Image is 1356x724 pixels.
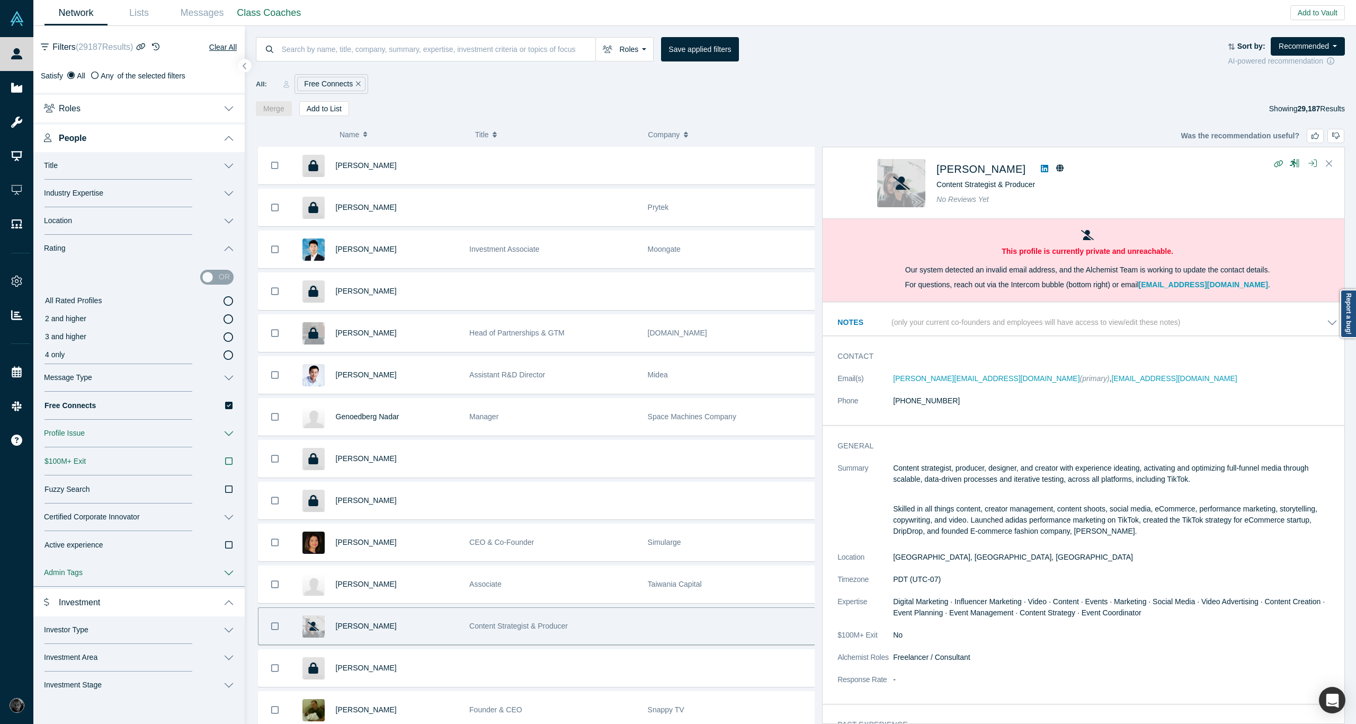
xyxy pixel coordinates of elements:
[469,370,545,379] span: Assistant R&D Director
[258,440,291,477] button: Bookmark
[44,681,102,690] span: Investment Stage
[302,699,325,721] img: Mike Folgner's Profile Image
[893,552,1337,563] dd: [GEOGRAPHIC_DATA], [GEOGRAPHIC_DATA], [GEOGRAPHIC_DATA]
[648,412,736,421] span: Space Machines Company
[469,580,502,588] span: Associate
[44,400,96,411] span: Free Connects
[475,123,637,146] button: Title
[336,538,397,546] span: [PERSON_NAME]
[336,287,397,295] a: [PERSON_NAME]
[837,351,1323,362] h3: Contact
[234,1,305,25] a: Class Coaches
[258,524,291,561] button: Bookmark
[77,72,85,80] span: All
[648,580,702,588] span: Taiwania Capital
[258,273,291,310] button: Bookmark
[258,231,291,268] button: Bookmark
[258,147,291,184] button: Bookmark
[893,373,1337,384] dd: ,
[837,652,893,674] dt: Alchemist Roles
[302,364,325,386] img: Xin Yan's Profile Image
[45,350,65,359] span: 4 only
[52,41,133,54] span: Filters
[44,625,88,634] span: Investor Type
[44,429,85,438] span: Profile Issue
[336,622,397,630] span: [PERSON_NAME]
[837,463,893,552] dt: Summary
[44,484,90,495] span: Fuzzy Search
[336,664,397,672] span: [PERSON_NAME]
[10,698,24,713] img: Rami C.'s Account
[1271,37,1345,56] button: Recommended
[33,587,245,616] button: Investment
[893,504,1337,537] p: Skilled in all things content, creator management, content shoots, social media, eCommerce, perfo...
[76,42,133,51] span: ( 29187 Results)
[648,123,810,146] button: Company
[837,317,1337,328] button: Notes (only your current co-founders and employees will have access to view/edit these notes)
[469,622,568,630] span: Content Strategist & Producer
[302,573,325,596] img: Yu Han Yen's Profile Image
[302,406,325,428] img: Genoedberg Nadar's Profile Image
[336,580,397,588] a: [PERSON_NAME]
[258,399,291,435] button: Bookmark
[297,77,365,91] div: Free Connects
[33,420,245,447] button: Profile Issue
[837,674,893,696] dt: Response Rate
[336,705,397,714] a: [PERSON_NAME]
[837,317,889,328] h3: Notes
[1139,280,1268,289] a: [EMAIL_ADDRESS][DOMAIN_NAME]
[891,318,1181,327] p: (only your current co-founders and employees will have access to view/edit these notes)
[936,163,1025,175] a: [PERSON_NAME]
[256,101,292,116] button: Merge
[44,653,97,662] span: Investment Area
[893,674,1337,685] dd: -
[837,264,1337,276] p: Our system detected an invalid email address, and the Alchemist Team is working to update the con...
[893,630,1337,641] dd: No
[340,123,464,146] button: Name
[661,37,738,61] button: Save applied filters
[595,37,654,61] button: Roles
[893,652,1337,663] dd: Freelancer / Consultant
[41,70,237,82] div: Satisfy of the selected filters
[336,454,397,463] a: [PERSON_NAME]
[44,568,83,577] span: Admin Tags
[281,37,596,61] input: Search by name, title, company, summary, expertise, investment criteria or topics of focus
[33,93,245,122] button: Roles
[336,370,397,379] span: [PERSON_NAME]
[44,513,140,522] span: Certified Corporate Innovator
[475,123,489,146] span: Title
[44,456,86,467] span: $100M+ Exit
[336,329,397,337] a: [PERSON_NAME]
[893,396,960,405] a: [PHONE_NUMBER]
[1181,129,1344,143] div: Was the recommendation useful?
[648,329,707,337] span: [DOMAIN_NAME]
[33,207,245,235] button: Location
[258,608,291,644] button: Bookmark
[33,152,245,180] button: Title
[837,596,893,630] dt: Expertise
[469,245,539,253] span: Investment Associate
[1228,56,1345,67] div: AI-powered recommendation
[59,133,86,143] span: People
[44,216,72,225] span: Location
[59,597,100,607] span: Investment
[44,244,65,253] span: Rating
[648,203,669,211] span: Prytek
[33,672,245,699] button: Investment Stage
[33,235,245,262] button: Rating
[33,559,245,587] button: Admin Tags
[336,203,397,211] a: [PERSON_NAME]
[469,538,534,546] span: CEO & Co-Founder
[33,616,245,644] button: Investor Type
[893,489,1337,500] p: ​
[837,246,1337,257] p: This profile is currently private and unreachable.
[469,412,498,421] span: Manager
[258,189,291,226] button: Bookmark
[837,574,893,596] dt: Timezone
[101,72,113,80] span: Any
[336,412,399,421] span: Genoedberg Nadar
[256,79,267,90] span: All:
